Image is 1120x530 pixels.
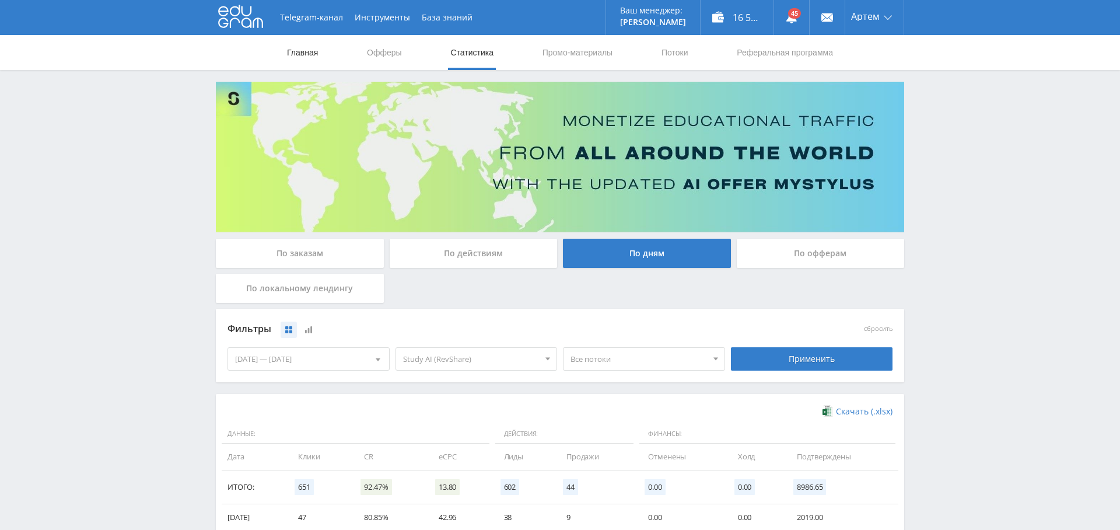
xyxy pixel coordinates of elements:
[822,405,832,417] img: xlsx
[726,444,786,470] td: Холд
[295,479,314,495] span: 651
[836,407,892,416] span: Скачать (.xlsx)
[222,470,286,504] td: Итого:
[793,479,826,495] span: 8986.65
[785,444,898,470] td: Подтверждены
[822,406,892,417] a: Скачать (.xlsx)
[737,239,905,268] div: По офферам
[645,479,665,495] span: 0.00
[427,444,492,470] td: eCPC
[555,444,636,470] td: Продажи
[216,274,384,303] div: По локальному лендингу
[222,444,286,470] td: Дата
[228,348,389,370] div: [DATE] — [DATE]
[620,18,686,27] p: [PERSON_NAME]
[620,6,686,15] p: Ваш менеджер:
[366,35,403,70] a: Офферы
[501,479,520,495] span: 602
[563,479,578,495] span: 44
[851,12,880,21] span: Артем
[736,35,834,70] a: Реферальная программа
[639,424,895,444] span: Финансы:
[360,479,391,495] span: 92.47%
[660,35,689,70] a: Потоки
[216,239,384,268] div: По заказам
[435,479,460,495] span: 13.80
[864,325,892,333] button: сбросить
[222,424,489,444] span: Данные:
[449,35,495,70] a: Статистика
[570,348,707,370] span: Все потоки
[541,35,614,70] a: Промо-материалы
[636,444,726,470] td: Отменены
[734,479,755,495] span: 0.00
[495,424,634,444] span: Действия:
[403,348,540,370] span: Study AI (RevShare)
[563,239,731,268] div: По дням
[731,347,893,371] div: Применить
[228,320,725,338] div: Фильтры
[390,239,558,268] div: По действиям
[216,82,904,232] img: Banner
[492,444,555,470] td: Лиды
[286,35,319,70] a: Главная
[352,444,426,470] td: CR
[286,444,352,470] td: Клики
